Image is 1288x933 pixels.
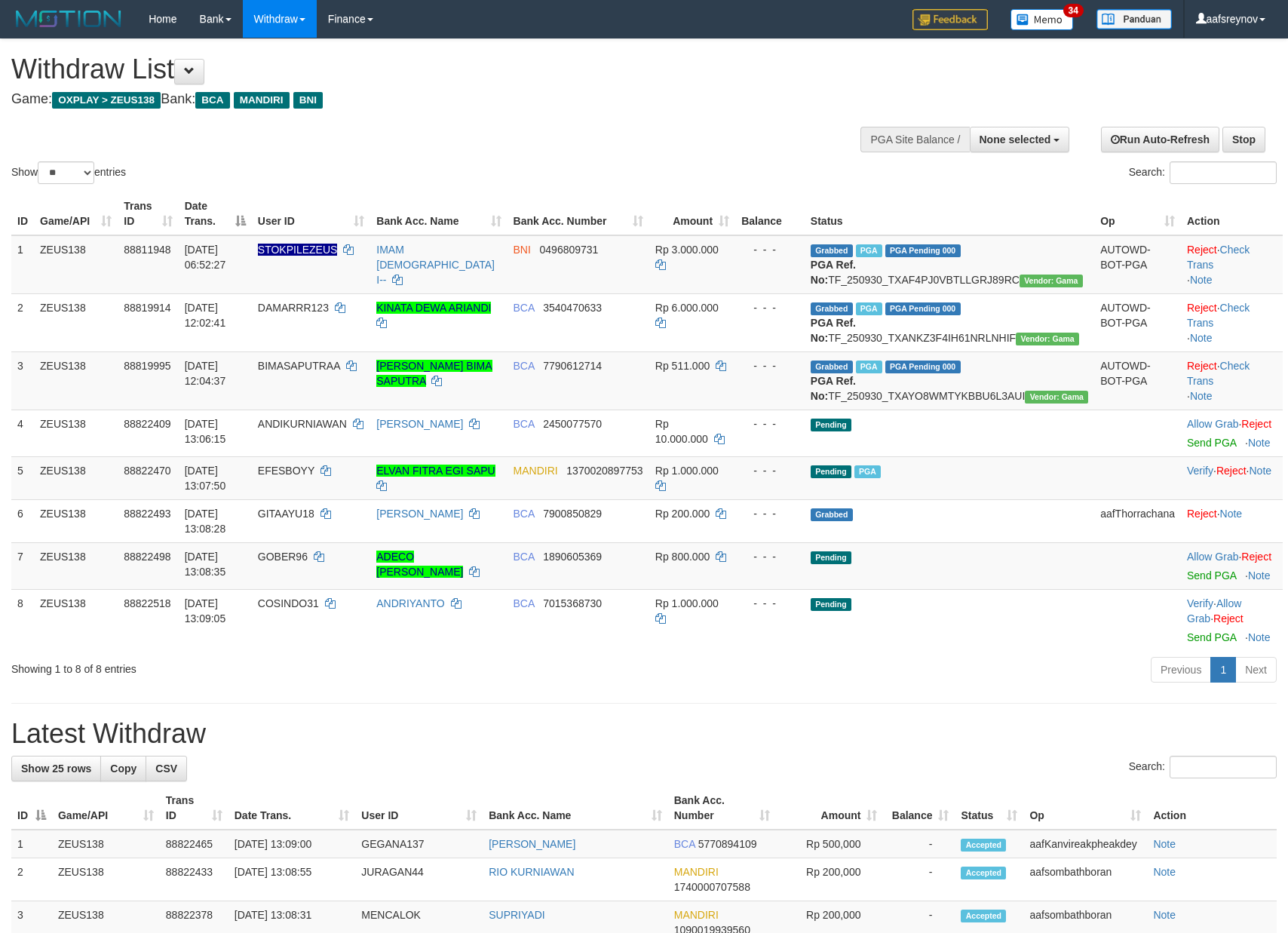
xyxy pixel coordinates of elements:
[674,909,719,921] span: MANDIRI
[955,787,1023,830] th: Status: activate to sort column ascending
[655,597,719,609] span: Rp 1.000.000
[1170,161,1277,184] input: Search:
[124,418,170,430] span: 88822409
[811,419,851,431] span: Pending
[543,302,602,314] span: Copy 3540470633 to clipboard
[124,244,170,256] span: 88811948
[655,244,719,256] span: Rp 3.000.000
[124,597,170,609] span: 88822518
[1190,390,1213,402] a: Note
[195,92,229,109] span: BCA
[185,597,226,625] span: [DATE] 13:09:05
[234,92,290,109] span: MANDIRI
[1187,465,1213,477] a: Verify
[146,756,187,781] a: CSV
[179,192,252,235] th: Date Trans.: activate to sort column descending
[514,302,535,314] span: BCA
[185,302,226,329] span: [DATE] 12:02:41
[674,838,695,850] span: BCA
[1187,302,1217,314] a: Reject
[38,161,94,184] select: Showentries
[668,787,776,830] th: Bank Acc. Number: activate to sort column ascending
[540,244,599,256] span: Copy 0496809731 to clipboard
[543,551,602,563] span: Copy 1890605369 to clipboard
[11,830,52,858] td: 1
[543,418,602,430] span: Copy 2450077570 to clipboard
[1181,542,1283,589] td: ·
[11,787,52,830] th: ID: activate to sort column descending
[1181,499,1283,542] td: ·
[1094,293,1181,351] td: AUTOWD-BOT-PGA
[514,244,531,256] span: BNI
[11,161,126,184] label: Show entries
[811,259,856,286] b: PGA Ref. No:
[811,317,856,344] b: PGA Ref. No:
[258,360,340,372] span: BIMASAPUTRAA
[885,361,961,373] span: PGA Pending
[34,351,118,410] td: ZEUS138
[355,830,483,858] td: GEGANA137
[11,655,526,677] div: Showing 1 to 8 of 8 entries
[1241,418,1271,430] a: Reject
[1187,631,1236,643] a: Send PGA
[1248,631,1271,643] a: Note
[11,499,34,542] td: 6
[376,597,445,609] a: ANDRIYANTO
[1187,418,1238,430] a: Allow Grab
[508,192,649,235] th: Bank Acc. Number: activate to sort column ascending
[1248,437,1271,449] a: Note
[1220,508,1243,520] a: Note
[11,719,1277,749] h1: Latest Withdraw
[124,508,170,520] span: 88822493
[860,127,969,152] div: PGA Site Balance /
[805,235,1094,294] td: TF_250930_TXAF4PJ0VBTLLGRJ89RC
[854,465,881,478] span: Marked by aafsolysreylen
[258,508,314,520] span: GITAAYU18
[11,456,34,499] td: 5
[1210,657,1236,683] a: 1
[34,499,118,542] td: ZEUS138
[118,192,178,235] th: Trans ID: activate to sort column ascending
[811,465,851,478] span: Pending
[376,244,495,286] a: IMAM [DEMOGRAPHIC_DATA] I--
[1020,275,1083,287] span: Vendor URL: https://trx31.1velocity.biz
[355,787,483,830] th: User ID: activate to sort column ascending
[252,192,370,235] th: User ID: activate to sort column ascending
[34,410,118,456] td: ZEUS138
[543,360,602,372] span: Copy 7790612714 to clipboard
[741,242,799,257] div: - - -
[741,300,799,315] div: - - -
[1181,410,1283,456] td: ·
[293,92,323,109] span: BNI
[1153,838,1176,850] a: Note
[228,858,356,901] td: [DATE] 13:08:55
[655,360,710,372] span: Rp 511.000
[34,589,118,651] td: ZEUS138
[11,54,844,84] h1: Withdraw List
[776,830,884,858] td: Rp 500,000
[258,465,314,477] span: EFESBOYY
[1187,244,1250,271] a: Check Trans
[655,418,708,445] span: Rp 10.000.000
[1190,332,1213,344] a: Note
[741,549,799,564] div: - - -
[1181,456,1283,499] td: · ·
[228,787,356,830] th: Date Trans.: activate to sort column ascending
[566,465,642,477] span: Copy 1370020897753 to clipboard
[1187,360,1217,372] a: Reject
[1187,551,1241,563] span: ·
[856,302,882,315] span: Marked by aafsolysreylen
[961,910,1006,922] span: Accepted
[885,244,961,257] span: PGA Pending
[124,551,170,563] span: 88822498
[961,867,1006,879] span: Accepted
[52,787,160,830] th: Game/API: activate to sort column ascending
[514,551,535,563] span: BCA
[655,302,719,314] span: Rp 6.000.000
[258,597,319,609] span: COSINDO31
[1181,192,1283,235] th: Action
[258,418,347,430] span: ANDIKURNIAWAN
[124,465,170,477] span: 88822470
[1025,391,1088,404] span: Vendor URL: https://trx31.1velocity.biz
[155,763,177,775] span: CSV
